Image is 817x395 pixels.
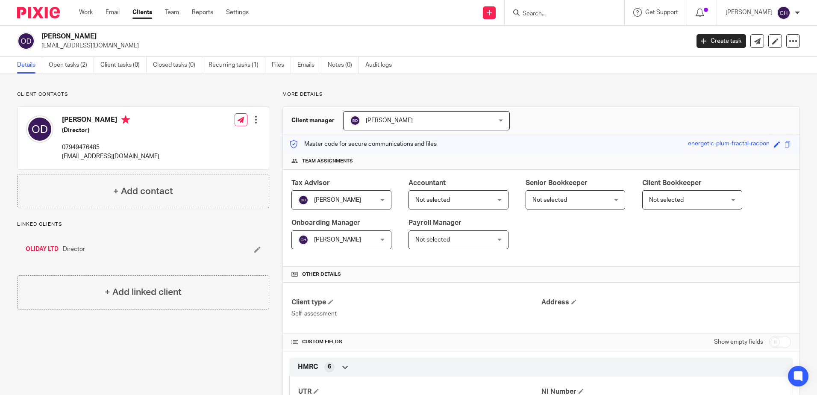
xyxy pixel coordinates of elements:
span: Tax Advisor [291,180,330,186]
img: svg%3E [298,235,309,245]
p: 07949476485 [62,143,159,152]
span: Onboarding Manager [291,219,360,226]
a: Notes (0) [328,57,359,74]
a: Team [165,8,179,17]
p: Master code for secure communications and files [289,140,437,148]
img: svg%3E [17,32,35,50]
h4: + Add contact [113,185,173,198]
img: Pixie [17,7,60,18]
h4: + Add linked client [105,286,182,299]
img: svg%3E [350,115,360,126]
span: Get Support [645,9,678,15]
a: Client tasks (0) [100,57,147,74]
span: HMRC [298,363,318,371]
a: Email [106,8,120,17]
h2: [PERSON_NAME] [41,32,555,41]
a: Settings [226,8,249,17]
span: Not selected [532,197,567,203]
a: Files [272,57,291,74]
p: More details [282,91,800,98]
span: [PERSON_NAME] [314,197,361,203]
span: 6 [328,363,331,371]
h4: Address [541,298,791,307]
span: [PERSON_NAME] [366,118,413,124]
span: Team assignments [302,158,353,165]
span: [PERSON_NAME] [314,237,361,243]
p: [PERSON_NAME] [726,8,773,17]
span: Accountant [408,180,446,186]
span: Not selected [415,237,450,243]
i: Primary [121,115,130,124]
p: [EMAIL_ADDRESS][DOMAIN_NAME] [41,41,684,50]
p: Self-assessment [291,310,541,318]
a: OLIDAY LTD [26,245,59,254]
label: Show empty fields [714,338,763,346]
img: svg%3E [298,195,309,205]
h4: CUSTOM FIELDS [291,339,541,345]
a: Emails [297,57,321,74]
span: Payroll Manager [408,219,461,226]
a: Create task [697,34,746,48]
span: Not selected [649,197,684,203]
input: Search [522,10,599,18]
h4: [PERSON_NAME] [62,115,159,126]
span: Other details [302,271,341,278]
a: Work [79,8,93,17]
a: Details [17,57,42,74]
span: Client Bookkeeper [642,180,702,186]
a: Recurring tasks (1) [209,57,265,74]
p: [EMAIL_ADDRESS][DOMAIN_NAME] [62,152,159,161]
div: energetic-plum-fractal-racoon [688,139,770,149]
img: svg%3E [26,115,53,143]
h4: Client type [291,298,541,307]
span: Not selected [415,197,450,203]
img: svg%3E [777,6,791,20]
a: Reports [192,8,213,17]
a: Closed tasks (0) [153,57,202,74]
h3: Client manager [291,116,335,125]
p: Linked clients [17,221,269,228]
span: Senior Bookkeeper [526,180,588,186]
a: Open tasks (2) [49,57,94,74]
a: Audit logs [365,57,398,74]
p: Client contacts [17,91,269,98]
a: Clients [132,8,152,17]
h5: (Director) [62,126,159,135]
span: Director [63,245,85,254]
